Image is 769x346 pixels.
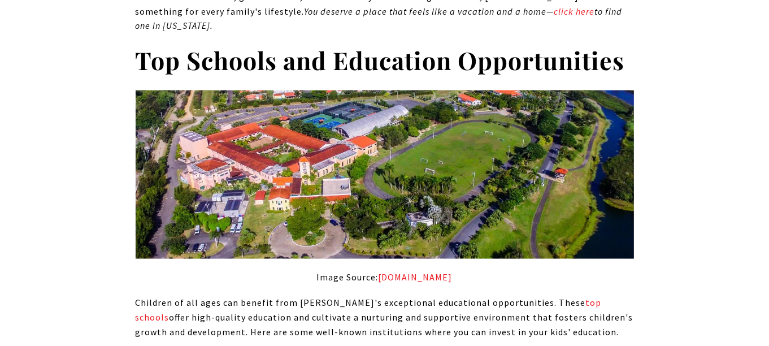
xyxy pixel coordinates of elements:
[379,271,453,283] a: tasisdorado.com - open in a new tab
[554,6,595,17] a: You deserve a place that feels like a vacation and a home— click here to find one in Puerto Rico ...
[136,270,634,285] p: Image Source:
[136,6,623,32] em: You deserve a place that feels like a vacation and a home— to find one in [US_STATE].
[136,44,625,76] strong: Top Schools and Education Opportunities
[136,297,602,323] a: top schools
[136,296,634,339] p: Children of all ages can benefit from [PERSON_NAME]'s exceptional educational opportunities. Thes...
[136,90,634,259] img: Aerial view of a sports complex featuring buildings, tennis courts, a soccer field, and surroundi...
